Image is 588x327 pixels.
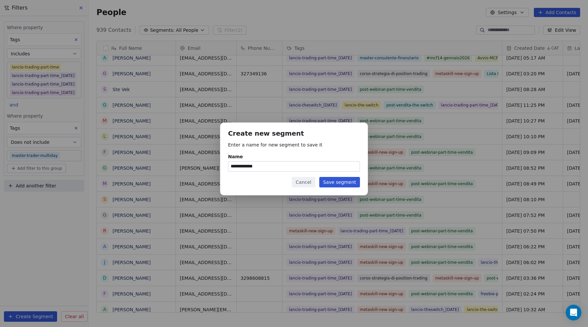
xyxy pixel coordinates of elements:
[228,153,360,160] div: Name
[228,142,360,148] p: Enter a name for new segment to save it
[292,177,315,187] button: Cancel
[228,162,360,171] input: Name
[319,177,360,187] button: Save segment
[228,130,360,137] h1: Create new segment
